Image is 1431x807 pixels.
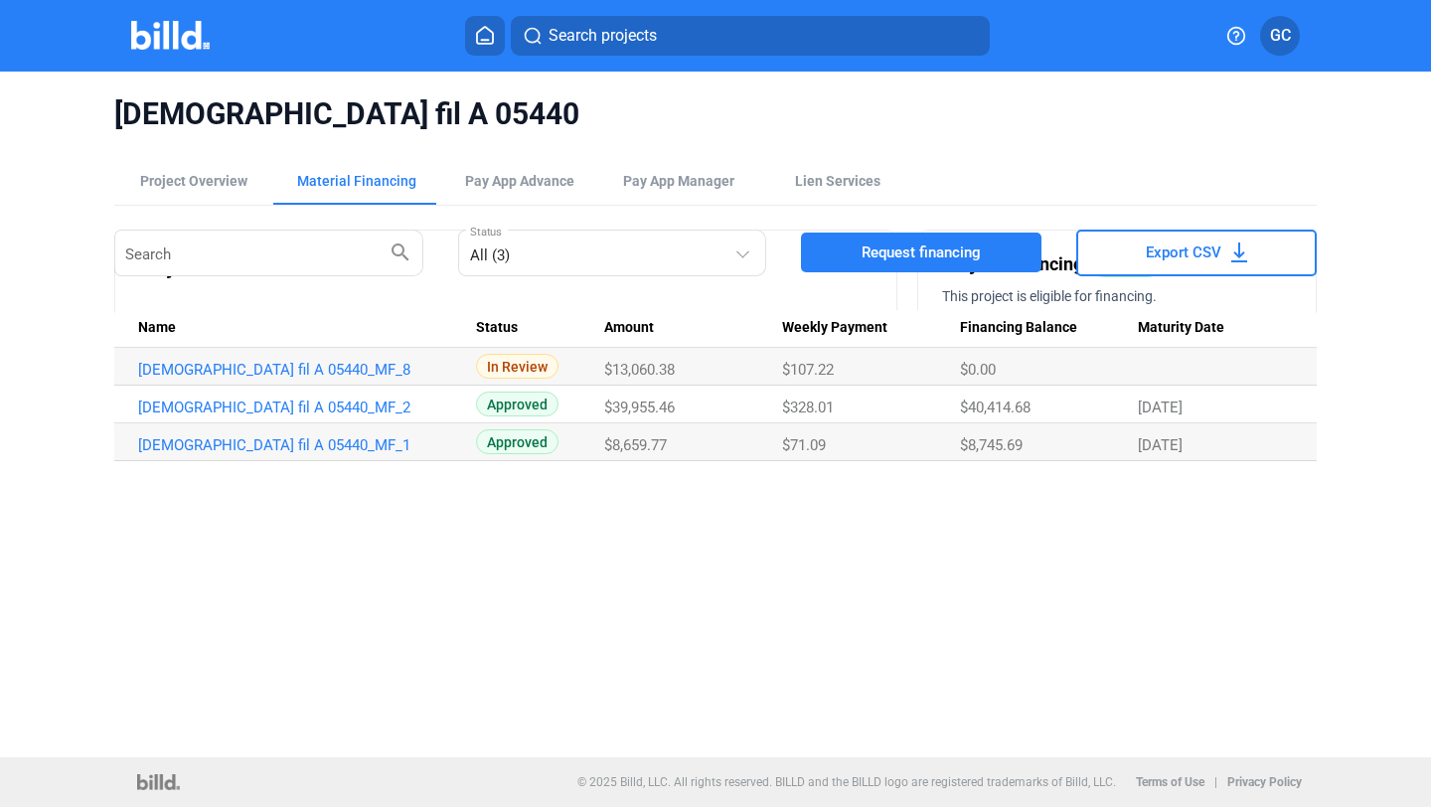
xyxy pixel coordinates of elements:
[476,319,518,337] span: Status
[138,361,459,379] a: [DEMOGRAPHIC_DATA] fil A 05440_MF_8
[465,171,574,191] div: Pay App Advance
[801,233,1041,272] button: Request financing
[782,399,834,416] span: $328.01
[138,319,476,337] div: Name
[137,774,180,790] img: logo
[795,171,880,191] div: Lien Services
[960,436,1023,454] span: $8,745.69
[604,361,675,379] span: $13,060.38
[782,361,834,379] span: $107.22
[138,399,459,416] a: [DEMOGRAPHIC_DATA] fil A 05440_MF_2
[138,319,176,337] span: Name
[131,21,210,50] img: Billd Company Logo
[1227,775,1302,789] b: Privacy Policy
[604,436,667,454] span: $8,659.77
[782,436,826,454] span: $71.09
[470,246,510,264] mat-select-trigger: All (3)
[960,319,1077,337] span: Financing Balance
[1138,319,1224,337] span: Maturity Date
[140,171,247,191] div: Project Overview
[604,319,782,337] div: Amount
[549,24,657,48] span: Search projects
[604,319,654,337] span: Amount
[389,240,412,263] mat-icon: search
[1138,319,1292,337] div: Maturity Date
[1138,436,1183,454] span: [DATE]
[960,361,996,379] span: $0.00
[138,436,459,454] a: [DEMOGRAPHIC_DATA] fil A 05440_MF_1
[1270,24,1291,48] span: GC
[862,242,981,262] span: Request financing
[476,392,558,416] span: Approved
[960,399,1031,416] span: $40,414.68
[114,95,1317,133] span: [DEMOGRAPHIC_DATA] fil A 05440
[511,16,990,56] button: Search projects
[1260,16,1300,56] button: GC
[577,775,1116,789] p: © 2025 Billd, LLC. All rights reserved. BILLD and the BILLD logo are registered trademarks of Bil...
[604,399,675,416] span: $39,955.46
[782,319,960,337] div: Weekly Payment
[1214,775,1217,789] p: |
[623,171,734,191] span: Pay App Manager
[476,429,558,454] span: Approved
[297,171,416,191] div: Material Financing
[782,319,887,337] span: Weekly Payment
[1076,230,1317,276] button: Export CSV
[1136,775,1204,789] b: Terms of Use
[1138,399,1183,416] span: [DATE]
[1146,242,1221,262] span: Export CSV
[960,319,1138,337] div: Financing Balance
[476,319,603,337] div: Status
[476,354,558,379] span: In Review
